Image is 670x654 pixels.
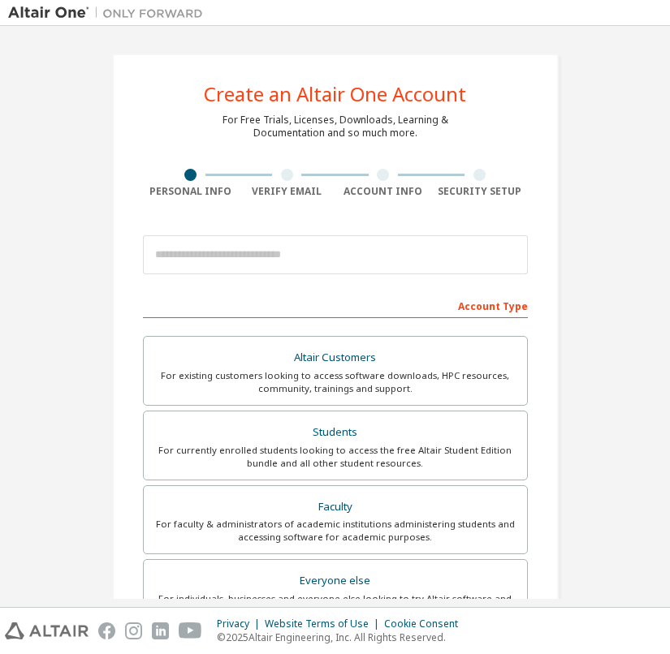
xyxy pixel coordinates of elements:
img: Altair One [8,5,211,21]
div: For Free Trials, Licenses, Downloads, Learning & Documentation and so much more. [223,114,448,140]
div: For existing customers looking to access software downloads, HPC resources, community, trainings ... [153,369,517,395]
div: For currently enrolled students looking to access the free Altair Student Edition bundle and all ... [153,444,517,470]
img: facebook.svg [98,622,115,639]
p: © 2025 Altair Engineering, Inc. All Rights Reserved. [217,630,468,644]
div: Account Type [143,292,528,318]
div: Privacy [217,617,265,630]
img: linkedin.svg [152,622,169,639]
div: Everyone else [153,570,517,592]
div: Website Terms of Use [265,617,384,630]
div: For faculty & administrators of academic institutions administering students and accessing softwa... [153,518,517,544]
div: Security Setup [431,185,528,198]
div: For individuals, businesses and everyone else looking to try Altair software and explore our prod... [153,592,517,618]
div: Verify Email [239,185,335,198]
img: altair_logo.svg [5,622,89,639]
img: youtube.svg [179,622,202,639]
img: instagram.svg [125,622,142,639]
div: Altair Customers [153,346,517,369]
div: Faculty [153,496,517,518]
div: Personal Info [143,185,240,198]
div: Account Info [335,185,432,198]
div: Create an Altair One Account [204,84,466,104]
div: Cookie Consent [384,617,468,630]
div: Students [153,421,517,444]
